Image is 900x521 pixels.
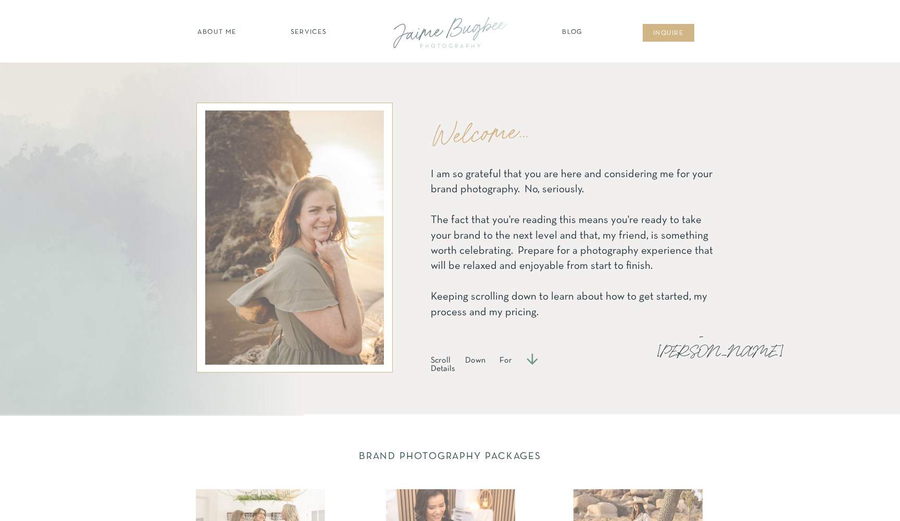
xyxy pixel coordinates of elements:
p: I am so grateful that you are here and considering me for your brand photography. No, seriously. ... [431,167,716,336]
p: Scroll Down For Details [431,356,512,367]
p: -[PERSON_NAME] [656,328,704,346]
a: Blog [559,28,585,38]
a: about ME [194,28,240,38]
p: BRAND PHOTOGRAPHY PACKAGES [254,451,646,469]
a: SERVICES [279,28,338,38]
a: I am so grateful that you are here and considering me for your brand photography. No, seriously.T... [431,167,716,336]
a: inqUIre [647,29,690,39]
p: Welcome... [431,104,653,155]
